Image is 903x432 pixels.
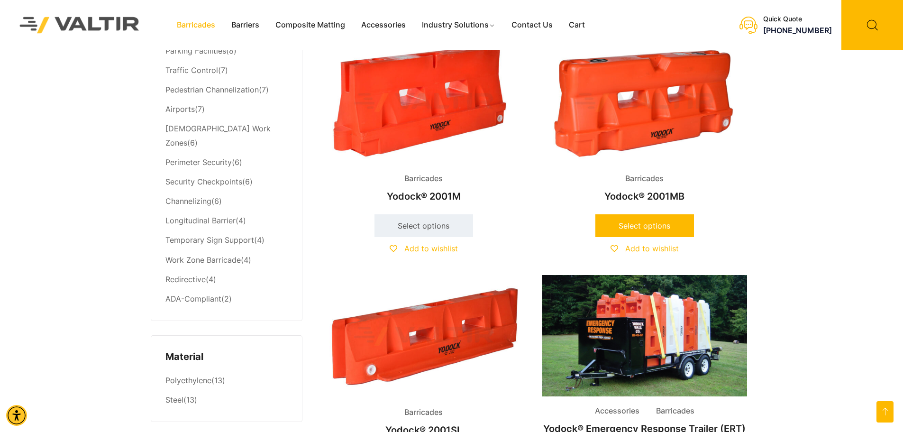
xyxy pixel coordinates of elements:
[165,41,288,61] li: (8)
[7,4,152,46] img: Valtir Rentals
[165,391,288,408] li: (13)
[588,404,647,418] span: Accessories
[165,46,226,55] a: Parking Facilities
[397,172,450,186] span: Barricades
[169,18,223,32] a: Barricades
[165,177,242,186] a: Security Checkpoints
[165,255,241,265] a: Work Zone Barricade
[165,196,211,206] a: Channelizing
[165,231,288,250] li: (4)
[165,153,288,172] li: (6)
[542,41,747,164] img: Barricades
[876,401,894,423] a: Open this option
[165,371,288,391] li: (13)
[165,216,236,225] a: Longitudinal Barrier
[165,250,288,270] li: (4)
[625,244,679,253] span: Add to wishlist
[267,18,353,32] a: Composite Matting
[165,85,259,94] a: Pedestrian Channelization
[542,186,747,207] h2: Yodock® 2001MB
[165,173,288,192] li: (6)
[165,157,232,167] a: Perimeter Security
[165,192,288,211] li: (6)
[165,61,288,80] li: (7)
[165,270,288,289] li: (4)
[390,244,458,253] a: Add to wishlist
[165,235,254,245] a: Temporary Sign Support
[165,119,288,153] li: (6)
[165,294,221,303] a: ADA-Compliant
[611,244,679,253] a: Add to wishlist
[165,104,195,114] a: Airports
[503,18,561,32] a: Contact Us
[397,405,450,420] span: Barricades
[165,124,271,147] a: [DEMOGRAPHIC_DATA] Work Zones
[223,18,267,32] a: Barriers
[618,172,671,186] span: Barricades
[414,18,503,32] a: Industry Solutions
[165,211,288,231] li: (4)
[165,80,288,100] li: (7)
[321,41,526,207] a: BarricadesYodock® 2001M
[321,275,526,398] img: An orange traffic barrier with multiple openings, labeled "YODOCK." Designed for road safety and ...
[763,15,832,23] div: Quick Quote
[649,404,702,418] span: Barricades
[165,350,288,364] h4: Material
[542,41,747,207] a: BarricadesYodock® 2001MB
[165,376,211,385] a: Polyethylene
[763,26,832,35] a: call (888) 496-3625
[6,405,27,426] div: Accessibility Menu
[321,186,526,207] h2: Yodock® 2001M
[561,18,593,32] a: Cart
[165,65,218,75] a: Traffic Control
[165,289,288,306] li: (2)
[374,214,473,237] a: Select options for “Yodock® 2001M”
[353,18,414,32] a: Accessories
[165,275,206,284] a: Redirective
[595,214,694,237] a: Select options for “Yodock® 2001MB”
[165,395,183,404] a: Steel
[404,244,458,253] span: Add to wishlist
[542,275,747,396] img: Accessories
[165,100,288,119] li: (7)
[321,41,526,164] img: Barricades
